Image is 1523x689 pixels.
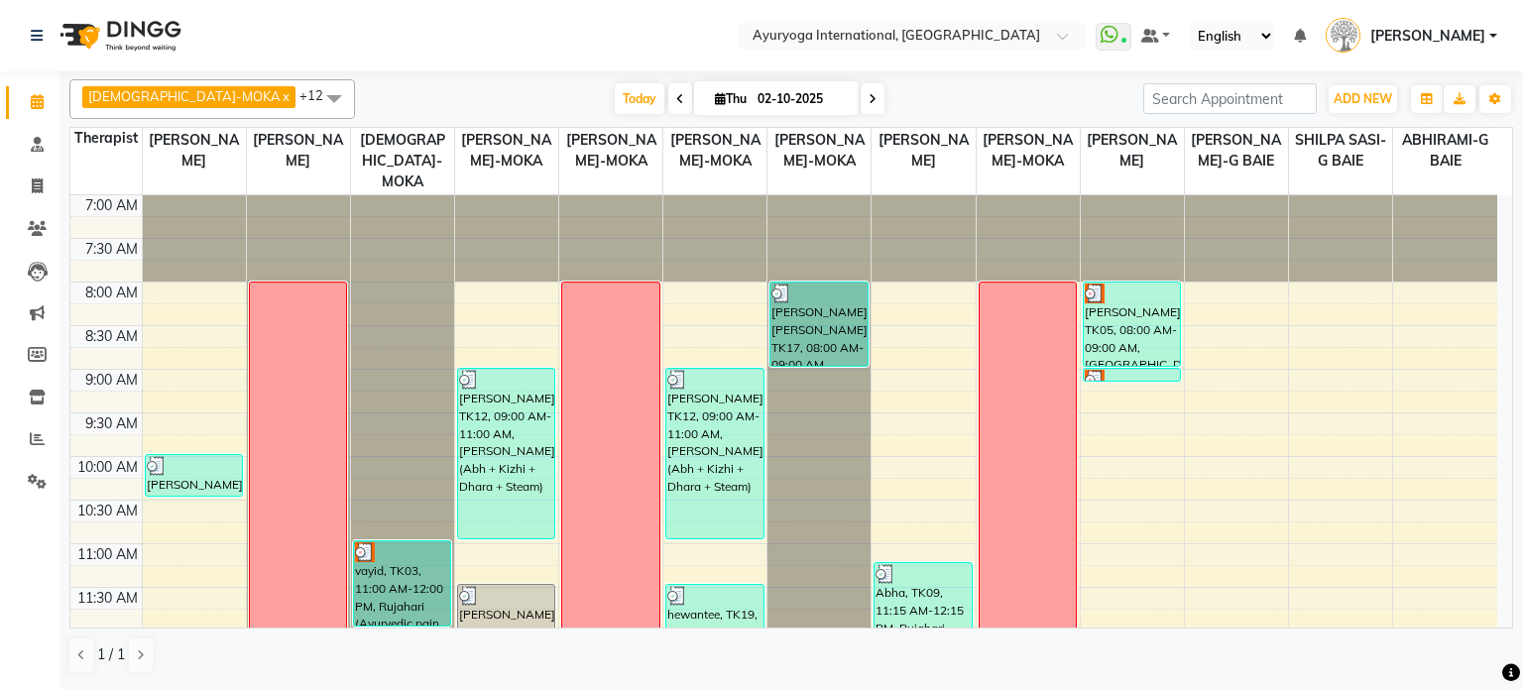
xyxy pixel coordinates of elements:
[872,128,975,173] span: [PERSON_NAME]
[1289,128,1392,173] span: SHILPA SASI-G BAIE
[1081,128,1184,173] span: [PERSON_NAME]
[1393,128,1497,173] span: ABHIRAMI-G BAIE
[615,83,664,114] span: Today
[247,128,350,173] span: [PERSON_NAME]
[752,84,851,114] input: 2025-10-02
[1334,91,1392,106] span: ADD NEW
[767,128,871,173] span: [PERSON_NAME]-MOKA
[81,195,142,216] div: 7:00 AM
[875,563,972,646] div: Abha, TK09, 11:15 AM-12:15 PM, Rujahari (Ayurvedic pain relieveing massage)
[666,585,763,668] div: hewantee, TK19, 11:30 AM-12:30 PM, Rujahari (Abh + Kizhi) - Package
[770,283,868,366] div: [PERSON_NAME] [PERSON_NAME], TK17, 08:00 AM-09:00 AM, Panchagavya facial
[663,128,766,173] span: [PERSON_NAME]-MOKA
[97,644,125,665] span: 1 / 1
[1084,283,1181,366] div: [PERSON_NAME], TK05, 08:00 AM-09:00 AM, [GEOGRAPHIC_DATA]
[143,128,246,173] span: [PERSON_NAME]
[1185,128,1288,173] span: [PERSON_NAME]-G BAIE
[1370,26,1485,47] span: [PERSON_NAME]
[1143,83,1317,114] input: Search Appointment
[81,370,142,391] div: 9:00 AM
[455,128,558,173] span: [PERSON_NAME]-MOKA
[1084,369,1181,381] div: [PERSON_NAME], TK05, 09:00 AM-09:01 AM, [GEOGRAPHIC_DATA]
[88,88,281,104] span: [DEMOGRAPHIC_DATA]-MOKA
[73,544,142,565] div: 11:00 AM
[81,326,142,347] div: 8:30 AM
[73,588,142,609] div: 11:30 AM
[351,128,454,194] span: [DEMOGRAPHIC_DATA]-MOKA
[146,455,243,496] div: [PERSON_NAME], TK07, 10:00 AM-10:30 AM, Consultation with [PERSON_NAME] at [GEOGRAPHIC_DATA]
[458,369,555,538] div: [PERSON_NAME], TK12, 09:00 AM-11:00 AM, [PERSON_NAME] (Abh + Kizhi + Dhara + Steam)
[666,369,763,538] div: [PERSON_NAME], TK12, 09:00 AM-11:00 AM, [PERSON_NAME] (Abh + Kizhi + Dhara + Steam)
[70,128,142,149] div: Therapist
[710,91,752,106] span: Thu
[559,128,662,173] span: [PERSON_NAME]-MOKA
[81,239,142,260] div: 7:30 AM
[977,128,1080,173] span: [PERSON_NAME]-MOKA
[51,8,186,63] img: logo
[81,413,142,434] div: 9:30 AM
[1326,18,1360,53] img: Dr ADARSH THAIKKADATH
[299,87,338,103] span: +12
[73,457,142,478] div: 10:00 AM
[73,501,142,521] div: 10:30 AM
[281,88,290,104] a: x
[81,283,142,303] div: 8:00 AM
[1329,85,1397,113] button: ADD NEW
[458,585,555,668] div: [PERSON_NAME], TK19, 11:30 AM-12:30 PM, Rujahari (Ayurvedic pain relieveing massage)
[354,541,451,626] div: vayid, TK03, 11:00 AM-12:00 PM, Rujahari (Ayurvedic pain relieveing massage)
